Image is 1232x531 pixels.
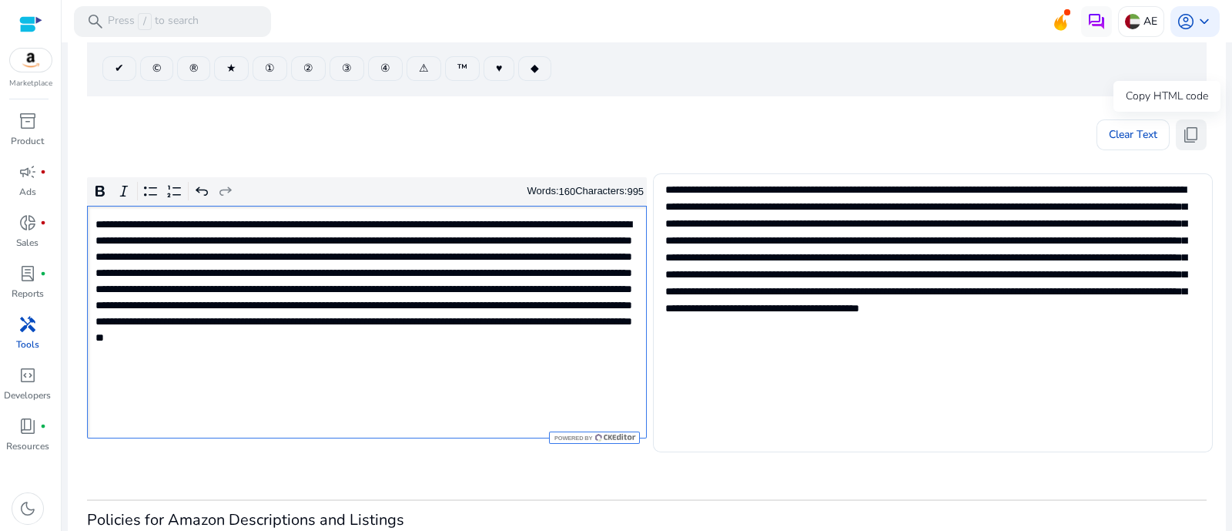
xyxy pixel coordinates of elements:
p: Tools [16,338,39,351]
span: ④ [380,60,390,76]
span: account_circle [1177,12,1195,31]
span: ① [265,60,275,76]
div: Editor toolbar [87,177,647,207]
label: 160 [559,186,576,197]
button: ② [291,56,326,81]
span: inventory_2 [18,112,37,130]
h3: Policies for Amazon Descriptions and Listings [87,511,1207,529]
div: Copy HTML code [1113,81,1220,112]
button: © [140,56,173,81]
button: content_copy [1176,119,1207,150]
p: Marketplace [9,78,52,89]
span: ③ [342,60,352,76]
img: ae.svg [1125,14,1140,29]
span: / [138,13,152,30]
button: ★ [214,56,249,81]
button: ™ [445,56,480,81]
button: ® [177,56,210,81]
span: fiber_manual_record [40,220,46,226]
button: Clear Text [1096,119,1170,150]
span: ♥ [496,60,502,76]
button: ♥ [484,56,514,81]
span: Powered by [553,435,592,442]
span: ◆ [531,60,539,76]
span: fiber_manual_record [40,169,46,175]
p: Developers [4,388,51,402]
span: content_copy [1182,126,1200,144]
span: campaign [18,163,37,181]
button: ⚠ [407,56,441,81]
button: ④ [368,56,403,81]
p: Sales [16,236,38,250]
span: ✔ [115,60,124,76]
span: ⚠ [419,60,429,76]
img: amazon.svg [10,49,52,72]
div: Words: Characters: [527,182,644,201]
span: book_4 [18,417,37,435]
button: ③ [330,56,364,81]
p: Press to search [108,13,199,30]
span: lab_profile [18,264,37,283]
button: ① [253,56,287,81]
span: ★ [226,60,236,76]
button: ✔ [102,56,136,81]
span: search [86,12,105,31]
span: ® [189,60,198,76]
span: keyboard_arrow_down [1195,12,1214,31]
p: AE [1143,8,1157,35]
p: Product [11,134,44,148]
label: 995 [627,186,644,197]
span: fiber_manual_record [40,271,46,277]
p: Reports [12,287,44,301]
span: © [152,60,161,76]
span: code_blocks [18,366,37,385]
p: Ads [19,185,36,199]
span: ™ [457,60,467,76]
p: Resources [6,439,49,453]
span: dark_mode [18,499,37,518]
button: ◆ [518,56,551,81]
div: Rich Text Editor. Editing area: main. Press Alt+0 for help. [87,206,647,439]
span: Clear Text [1109,119,1157,150]
span: ② [303,60,313,76]
span: fiber_manual_record [40,423,46,429]
span: handyman [18,315,37,334]
span: donut_small [18,213,37,232]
